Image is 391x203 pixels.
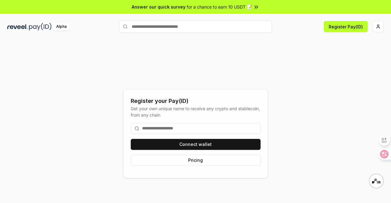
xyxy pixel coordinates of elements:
div: Alpha [53,23,70,31]
img: svg+xml,%3Csvg%20xmlns%3D%22http%3A%2F%2Fwww.w3.org%2F2000%2Fsvg%22%20width%3D%2228%22%20height%3... [372,179,381,183]
span: Answer our quick survey [132,4,185,10]
span: for a chance to earn 10 USDT 📝 [187,4,252,10]
div: Register your Pay(ID) [131,97,261,105]
button: Pricing [131,155,261,166]
img: pay_id [29,23,52,31]
img: reveel_dark [7,23,28,31]
div: Get your own unique name to receive any crypto and stablecoin, from any chain [131,105,261,118]
button: Register Pay(ID) [324,21,368,32]
button: Connect wallet [131,139,261,150]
